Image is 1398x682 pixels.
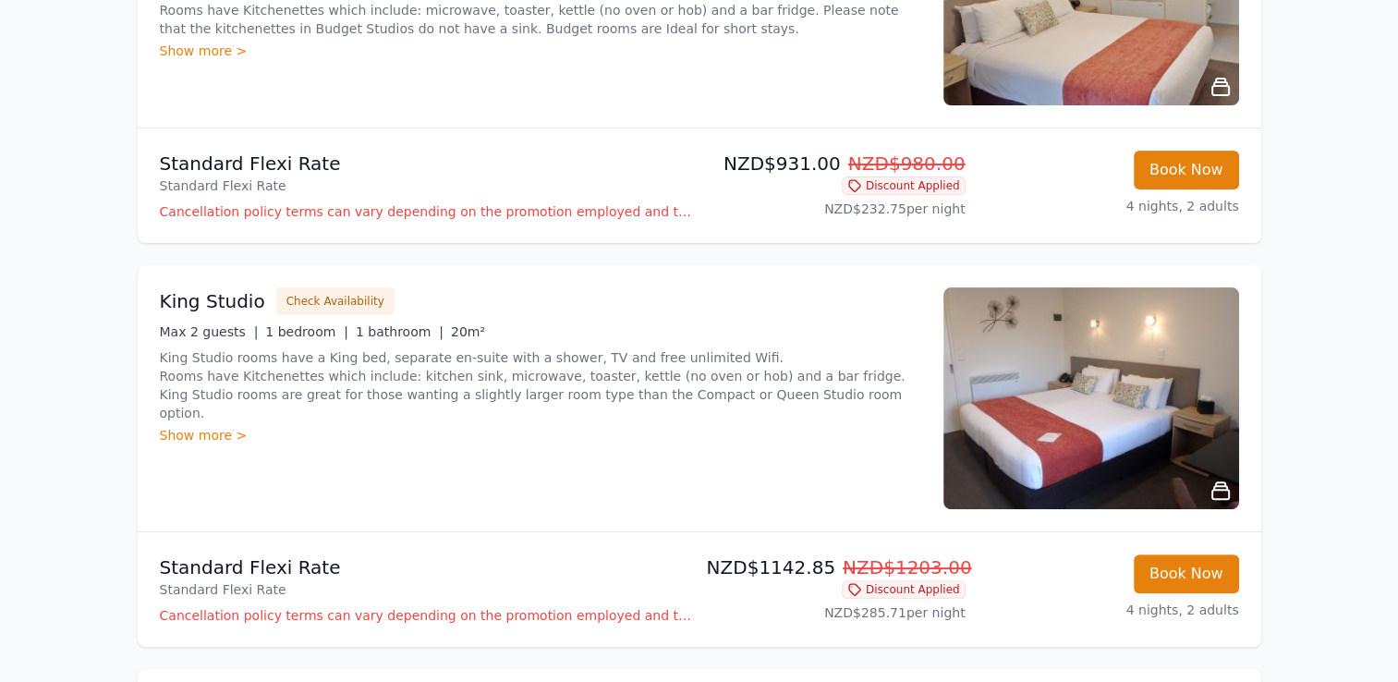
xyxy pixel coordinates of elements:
[848,152,966,175] span: NZD$980.00
[707,554,966,580] p: NZD$1142.85
[451,324,485,339] span: 20m²
[160,288,265,314] h3: King Studio
[1134,554,1239,593] button: Book Now
[1134,151,1239,189] button: Book Now
[980,601,1239,619] p: 4 nights, 2 adults
[707,151,966,177] p: NZD$931.00
[160,554,692,580] p: Standard Flexi Rate
[356,324,444,339] span: 1 bathroom |
[160,606,692,625] p: Cancellation policy terms can vary depending on the promotion employed and the time of stay of th...
[842,177,966,195] span: Discount Applied
[160,426,921,445] div: Show more >
[160,324,259,339] span: Max 2 guests |
[160,348,921,422] p: King Studio rooms have a King bed, separate en-suite with a shower, TV and free unlimited Wifi. R...
[160,151,692,177] p: Standard Flexi Rate
[707,200,966,218] p: NZD$232.75 per night
[160,42,921,60] div: Show more >
[276,287,395,315] button: Check Availability
[265,324,348,339] span: 1 bedroom |
[160,202,692,221] p: Cancellation policy terms can vary depending on the promotion employed and the time of stay of th...
[842,580,966,599] span: Discount Applied
[160,177,692,195] p: Standard Flexi Rate
[843,556,972,578] span: NZD$1203.00
[707,603,966,622] p: NZD$285.71 per night
[980,197,1239,215] p: 4 nights, 2 adults
[160,580,692,599] p: Standard Flexi Rate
